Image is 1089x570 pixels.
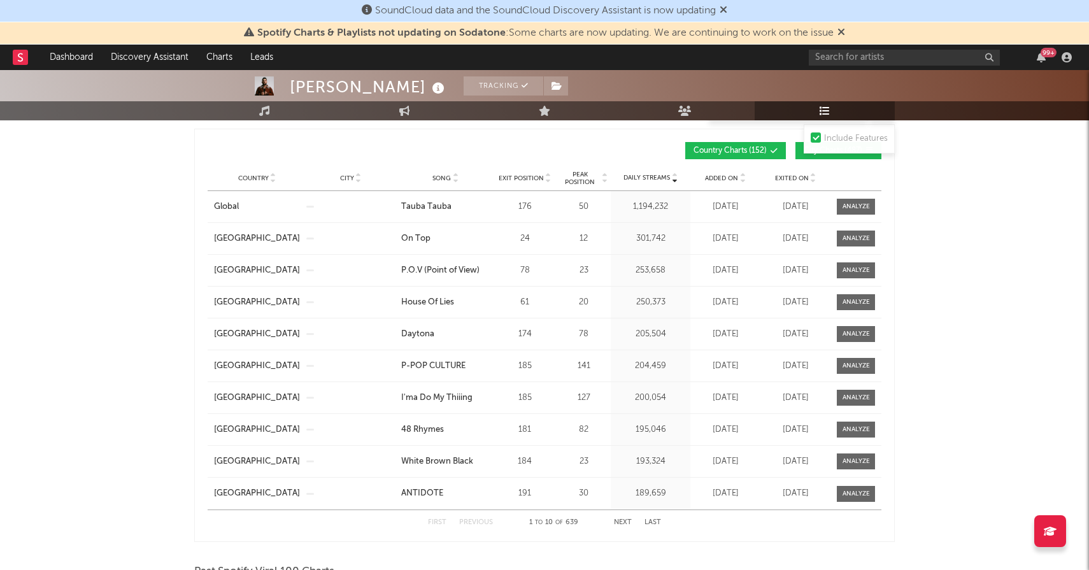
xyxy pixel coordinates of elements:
[401,328,490,341] a: Daytona
[401,296,454,309] div: House Of Lies
[694,201,757,213] div: [DATE]
[535,520,543,525] span: to
[257,28,834,38] span: : Some charts are now updating. We are continuing to work on the issue
[401,360,490,373] a: P-POP CULTURE
[214,328,300,341] a: [GEOGRAPHIC_DATA]
[214,392,300,404] a: [GEOGRAPHIC_DATA]
[764,264,827,277] div: [DATE]
[518,515,588,531] div: 1 10 639
[214,201,239,213] div: Global
[644,519,661,526] button: Last
[432,175,451,182] span: Song
[214,424,300,436] a: [GEOGRAPHIC_DATA]
[614,424,687,436] div: 195,046
[428,519,446,526] button: First
[401,424,490,436] a: 48 Rhymes
[555,520,563,525] span: of
[694,264,757,277] div: [DATE]
[214,264,300,277] div: [GEOGRAPHIC_DATA]
[401,487,443,500] div: ANTIDOTE
[464,76,543,96] button: Tracking
[623,173,670,183] span: Daily Streams
[705,175,738,182] span: Added On
[764,201,827,213] div: [DATE]
[459,519,493,526] button: Previous
[809,50,1000,66] input: Search for artists
[614,264,687,277] div: 253,658
[257,28,506,38] span: Spotify Charts & Playlists not updating on Sodatone
[197,45,241,70] a: Charts
[560,328,608,341] div: 78
[694,392,757,404] div: [DATE]
[401,360,466,373] div: P-POP CULTURE
[41,45,102,70] a: Dashboard
[214,360,300,373] a: [GEOGRAPHIC_DATA]
[560,455,608,468] div: 23
[614,519,632,526] button: Next
[764,296,827,309] div: [DATE]
[496,328,553,341] div: 174
[614,232,687,245] div: 301,742
[764,487,827,500] div: [DATE]
[1041,48,1057,57] div: 99 +
[401,455,490,468] a: White Brown Black
[214,232,300,245] div: [GEOGRAPHIC_DATA]
[764,455,827,468] div: [DATE]
[560,171,600,186] span: Peak Position
[401,328,434,341] div: Daytona
[685,142,786,159] button: Country Charts(152)
[496,201,553,213] div: 176
[499,175,544,182] span: Exit Position
[560,392,608,404] div: 127
[496,455,553,468] div: 184
[560,487,608,500] div: 30
[401,392,473,404] div: I'ma Do My Thiiing
[401,455,473,468] div: White Brown Black
[496,424,553,436] div: 181
[560,296,608,309] div: 20
[496,487,553,500] div: 191
[694,147,767,155] span: Country Charts ( 152 )
[214,201,300,213] a: Global
[340,175,354,182] span: City
[496,360,553,373] div: 185
[764,232,827,245] div: [DATE]
[764,360,827,373] div: [DATE]
[496,296,553,309] div: 61
[614,487,687,500] div: 189,659
[764,392,827,404] div: [DATE]
[238,175,269,182] span: Country
[614,201,687,213] div: 1,194,232
[290,76,448,97] div: [PERSON_NAME]
[694,360,757,373] div: [DATE]
[102,45,197,70] a: Discovery Assistant
[241,45,282,70] a: Leads
[496,392,553,404] div: 185
[214,455,300,468] a: [GEOGRAPHIC_DATA]
[401,201,452,213] div: Tauba Tauba
[764,328,827,341] div: [DATE]
[764,424,827,436] div: [DATE]
[401,264,480,277] div: P.O.V (Point of View)
[614,455,687,468] div: 193,324
[694,424,757,436] div: [DATE]
[401,201,490,213] a: Tauba Tauba
[1037,52,1046,62] button: 99+
[694,328,757,341] div: [DATE]
[837,28,845,38] span: Dismiss
[614,328,687,341] div: 205,504
[214,487,300,500] a: [GEOGRAPHIC_DATA]
[496,232,553,245] div: 24
[560,201,608,213] div: 50
[214,296,300,309] div: [GEOGRAPHIC_DATA]
[720,6,727,16] span: Dismiss
[614,360,687,373] div: 204,459
[401,424,444,436] div: 48 Rhymes
[560,424,608,436] div: 82
[375,6,716,16] span: SoundCloud data and the SoundCloud Discovery Assistant is now updating
[694,455,757,468] div: [DATE]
